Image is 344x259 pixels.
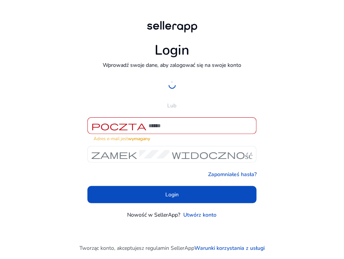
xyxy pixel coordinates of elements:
[128,136,150,142] font: wymagany
[184,211,217,219] a: Utwórz konto
[103,62,241,69] font: Wprowadź swoje dane, aby zalogować się na swoje konto
[79,244,194,252] font: Tworząc konto, akceptujesz regulamin SellerApp
[128,211,181,219] font: Nowość w SellerApp?
[165,191,179,198] font: Login
[91,149,137,160] font: zamek
[87,186,257,203] button: Login
[208,171,257,178] font: Zapomniałeś hasła?
[172,149,253,160] font: widoczność
[94,136,128,142] font: Adres e-mail jest
[91,120,146,131] font: poczta
[184,211,217,219] font: Utwórz konto
[208,170,257,178] a: Zapomniałeś hasła?
[168,102,177,109] font: Lub
[194,244,265,252] font: Warunki korzystania z usługi
[155,41,189,60] font: Login
[194,244,265,252] a: Warunki korzystania z usługi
